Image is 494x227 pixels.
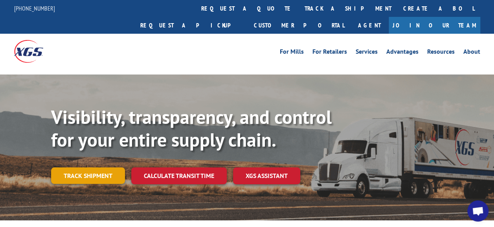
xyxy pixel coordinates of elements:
[427,49,455,57] a: Resources
[248,17,350,34] a: Customer Portal
[280,49,304,57] a: For Mills
[312,49,347,57] a: For Retailers
[386,49,419,57] a: Advantages
[51,105,332,152] b: Visibility, transparency, and control for your entire supply chain.
[131,167,227,184] a: Calculate transit time
[14,4,55,12] a: [PHONE_NUMBER]
[467,200,488,222] div: Open chat
[134,17,248,34] a: Request a pickup
[463,49,480,57] a: About
[51,167,125,184] a: Track shipment
[389,17,480,34] a: Join Our Team
[356,49,378,57] a: Services
[350,17,389,34] a: Agent
[233,167,300,184] a: XGS ASSISTANT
